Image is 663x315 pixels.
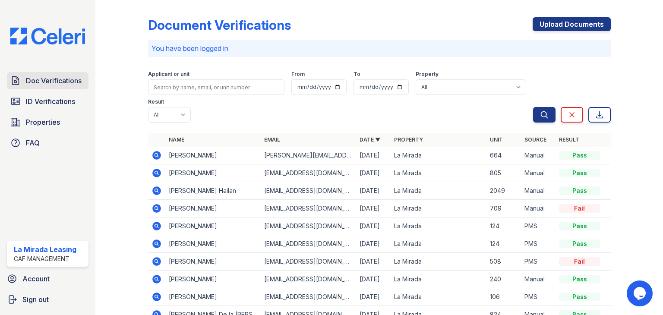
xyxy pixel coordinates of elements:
[391,217,486,235] td: La Mirada
[7,113,88,131] a: Properties
[22,274,50,284] span: Account
[7,72,88,89] a: Doc Verifications
[261,217,356,235] td: [EMAIL_ADDRESS][DOMAIN_NAME]
[356,164,391,182] td: [DATE]
[559,239,600,248] div: Pass
[521,147,556,164] td: Manual
[165,253,261,271] td: [PERSON_NAME]
[356,217,391,235] td: [DATE]
[354,71,360,78] label: To
[360,136,380,143] a: Date ▼
[521,217,556,235] td: PMS
[26,96,75,107] span: ID Verifications
[486,217,521,235] td: 124
[148,79,284,95] input: Search by name, email, or unit number
[559,151,600,160] div: Pass
[521,182,556,200] td: Manual
[165,217,261,235] td: [PERSON_NAME]
[356,288,391,306] td: [DATE]
[165,235,261,253] td: [PERSON_NAME]
[7,93,88,110] a: ID Verifications
[391,288,486,306] td: La Mirada
[3,28,92,44] img: CE_Logo_Blue-a8612792a0a2168367f1c8372b55b34899dd931a85d93a1a3d3e32e68fde9ad4.png
[261,235,356,253] td: [EMAIL_ADDRESS][DOMAIN_NAME]
[165,182,261,200] td: [PERSON_NAME] Hailan
[490,136,503,143] a: Unit
[486,147,521,164] td: 664
[148,98,164,105] label: Result
[291,71,305,78] label: From
[391,182,486,200] td: La Mirada
[486,182,521,200] td: 2049
[14,244,76,255] div: La Mirada Leasing
[261,147,356,164] td: [PERSON_NAME][EMAIL_ADDRESS][DOMAIN_NAME]
[559,293,600,301] div: Pass
[391,253,486,271] td: La Mirada
[26,117,60,127] span: Properties
[486,235,521,253] td: 124
[165,200,261,217] td: [PERSON_NAME]
[261,288,356,306] td: [EMAIL_ADDRESS][DOMAIN_NAME]
[356,271,391,288] td: [DATE]
[521,235,556,253] td: PMS
[152,43,607,54] p: You have been logged in
[559,186,600,195] div: Pass
[26,76,82,86] span: Doc Verifications
[165,147,261,164] td: [PERSON_NAME]
[391,164,486,182] td: La Mirada
[559,204,600,213] div: Fail
[14,255,76,263] div: CAF Management
[264,136,280,143] a: Email
[524,136,546,143] a: Source
[486,288,521,306] td: 106
[165,288,261,306] td: [PERSON_NAME]
[521,200,556,217] td: Manual
[22,294,49,305] span: Sign out
[559,257,600,266] div: Fail
[169,136,184,143] a: Name
[3,291,92,308] a: Sign out
[394,136,423,143] a: Property
[261,271,356,288] td: [EMAIL_ADDRESS][DOMAIN_NAME]
[559,222,600,230] div: Pass
[533,17,611,31] a: Upload Documents
[486,200,521,217] td: 709
[521,271,556,288] td: Manual
[486,253,521,271] td: 508
[261,164,356,182] td: [EMAIL_ADDRESS][DOMAIN_NAME]
[559,275,600,283] div: Pass
[261,182,356,200] td: [EMAIL_ADDRESS][DOMAIN_NAME]
[627,280,654,306] iframe: chat widget
[165,164,261,182] td: [PERSON_NAME]
[521,288,556,306] td: PMS
[416,71,439,78] label: Property
[391,271,486,288] td: La Mirada
[559,169,600,177] div: Pass
[356,253,391,271] td: [DATE]
[356,235,391,253] td: [DATE]
[165,271,261,288] td: [PERSON_NAME]
[391,147,486,164] td: La Mirada
[261,200,356,217] td: [EMAIL_ADDRESS][DOMAIN_NAME]
[7,134,88,151] a: FAQ
[391,235,486,253] td: La Mirada
[148,17,291,33] div: Document Verifications
[486,164,521,182] td: 805
[356,147,391,164] td: [DATE]
[486,271,521,288] td: 240
[559,136,579,143] a: Result
[356,200,391,217] td: [DATE]
[521,164,556,182] td: Manual
[391,200,486,217] td: La Mirada
[26,138,40,148] span: FAQ
[356,182,391,200] td: [DATE]
[3,270,92,287] a: Account
[261,253,356,271] td: [EMAIL_ADDRESS][DOMAIN_NAME]
[148,71,189,78] label: Applicant or unit
[521,253,556,271] td: PMS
